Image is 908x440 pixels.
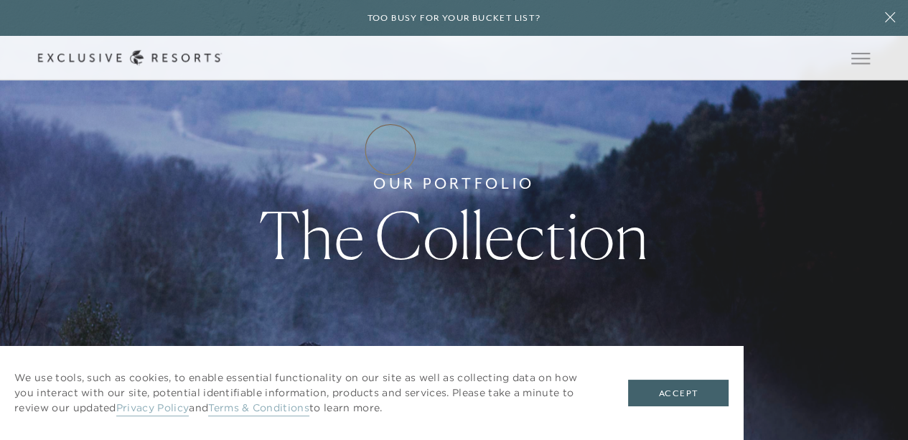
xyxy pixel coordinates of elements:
a: Privacy Policy [116,401,189,416]
h1: The Collection [259,203,649,268]
button: Open navigation [851,53,870,63]
a: Terms & Conditions [208,401,309,416]
h6: Too busy for your bucket list? [368,11,541,25]
h6: Our Portfolio [373,172,535,195]
button: Accept [628,380,729,407]
p: We use tools, such as cookies, to enable essential functionality on our site as well as collectin... [14,370,599,416]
